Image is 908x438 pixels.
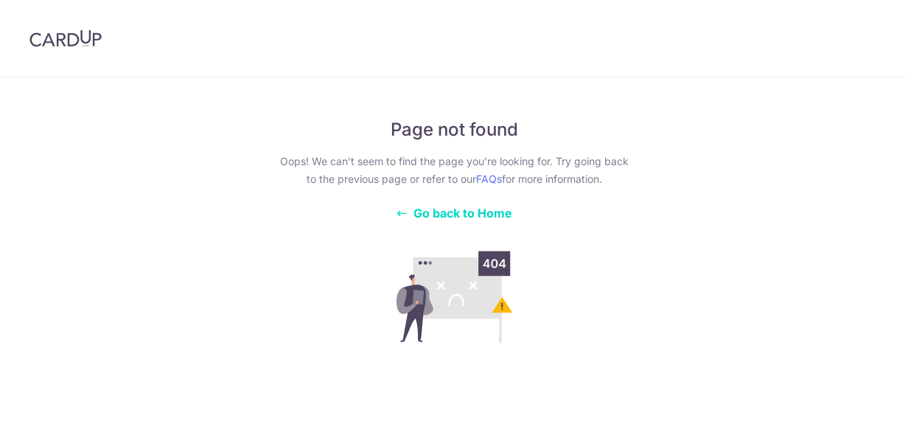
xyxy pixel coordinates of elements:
[413,206,512,220] span: Go back to Home
[274,153,634,188] p: Oops! We can’t seem to find the page you’re looking for. Try going back to the previous page or r...
[476,173,502,185] a: FAQs
[348,244,560,350] img: 404
[274,119,634,141] h5: Page not found
[396,206,512,220] a: Go back to Home
[29,29,102,47] img: CardUp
